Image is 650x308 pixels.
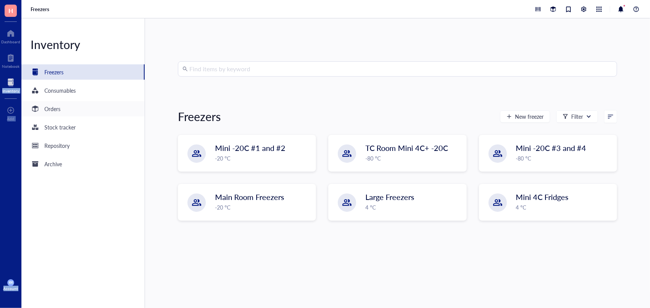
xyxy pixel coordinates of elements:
div: -20 °C [215,203,311,211]
a: Archive [21,156,145,172]
div: Add [7,116,15,121]
span: H [8,6,13,15]
div: Freezers [178,109,221,124]
div: Inventory [21,37,145,52]
div: Freezers [44,68,64,76]
div: Filter [571,112,583,121]
span: Mini -20C #1 and #2 [215,143,285,153]
div: Dashboard [1,39,20,44]
div: Notebook [2,64,20,69]
a: Notebook [2,52,20,69]
div: Stock tracker [44,123,76,131]
a: Dashboard [1,27,20,44]
a: Freezers [21,64,145,80]
span: KM [9,281,13,284]
div: Archive [44,160,62,168]
a: Repository [21,138,145,153]
span: Large Freezers [365,192,414,202]
span: TC Room Mini 4C+ -20C [365,143,448,153]
div: Orders [44,105,60,113]
button: New freezer [500,110,550,123]
span: Main Room Freezers [215,192,284,202]
span: Mini -20C #3 and #4 [516,143,586,153]
div: -80 °C [365,154,461,162]
a: Consumables [21,83,145,98]
div: 4 °C [365,203,461,211]
div: 4 °C [516,203,612,211]
div: Consumables [44,86,76,95]
a: Stock tracker [21,120,145,135]
a: Orders [21,101,145,116]
div: Account [3,286,18,291]
div: -20 °C [215,154,311,162]
a: Freezers [31,6,51,13]
span: Mini 4C Fridges [516,192,569,202]
span: New freezer [515,113,544,120]
div: -80 °C [516,154,612,162]
div: Repository [44,141,70,150]
a: Inventory [2,76,19,93]
div: Inventory [2,88,19,93]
